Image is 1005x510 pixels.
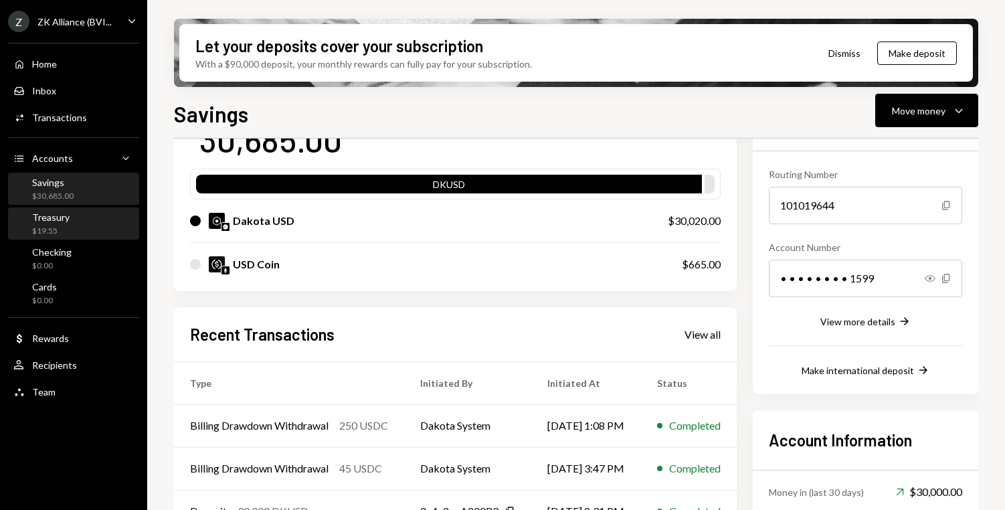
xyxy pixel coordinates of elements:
[8,207,139,240] a: Treasury$19.55
[668,213,721,229] div: $30,020.00
[32,359,77,371] div: Recipients
[404,404,531,447] td: Dakota System
[32,85,56,96] div: Inbox
[8,242,139,274] a: Checking$0.00
[531,404,641,447] td: [DATE] 1:08 PM
[877,41,957,65] button: Make deposit
[8,173,139,205] a: Savings$30,685.00
[404,447,531,490] td: Dakota System
[802,365,914,376] div: Make international deposit
[221,266,230,274] img: ethereum-mainnet
[682,256,721,272] div: $665.00
[769,485,864,499] div: Money in (last 30 days)
[339,418,388,434] div: 250 USDC
[190,460,329,477] div: Billing Drawdown Withdrawal
[221,223,230,231] img: base-mainnet
[190,323,335,345] h2: Recent Transactions
[8,353,139,377] a: Recipients
[669,418,721,434] div: Completed
[32,295,57,307] div: $0.00
[195,57,532,71] div: With a $90,000 deposit, your monthly rewards can fully pay for your subscription.
[8,379,139,404] a: Team
[8,105,139,129] a: Transactions
[684,327,721,341] a: View all
[8,326,139,350] a: Rewards
[531,447,641,490] td: [DATE] 3:47 PM
[32,246,72,258] div: Checking
[190,418,329,434] div: Billing Drawdown Withdrawal
[174,361,404,404] th: Type
[32,260,72,272] div: $0.00
[32,211,70,223] div: Treasury
[209,213,225,229] img: DKUSD
[233,256,280,272] div: USD Coin
[769,429,962,451] h2: Account Information
[820,316,895,327] div: View more details
[195,35,483,57] div: Let your deposits cover your subscription
[32,191,74,202] div: $30,685.00
[32,386,56,398] div: Team
[233,213,294,229] div: Dakota USD
[802,363,930,378] button: Make international deposit
[196,177,702,196] div: DKUSD
[199,118,342,161] div: 30,685.00
[769,260,962,297] div: • • • • • • • • 1599
[32,58,57,70] div: Home
[531,361,641,404] th: Initiated At
[37,16,112,27] div: ZK Alliance (BVI...
[404,361,531,404] th: Initiated By
[812,37,877,69] button: Dismiss
[896,484,962,500] div: $30,000.00
[32,281,57,292] div: Cards
[32,112,87,123] div: Transactions
[8,52,139,76] a: Home
[820,315,911,329] button: View more details
[641,361,737,404] th: Status
[209,256,225,272] img: USDC
[32,226,70,237] div: $19.55
[8,11,29,32] div: Z
[875,94,978,127] button: Move money
[8,146,139,170] a: Accounts
[32,177,74,188] div: Savings
[8,277,139,309] a: Cards$0.00
[684,328,721,341] div: View all
[32,153,73,164] div: Accounts
[769,167,962,181] div: Routing Number
[892,104,945,118] div: Move money
[174,100,248,127] h1: Savings
[769,187,962,224] div: 101019644
[8,78,139,102] a: Inbox
[769,240,962,254] div: Account Number
[32,333,69,344] div: Rewards
[669,460,721,477] div: Completed
[339,460,382,477] div: 45 USDC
